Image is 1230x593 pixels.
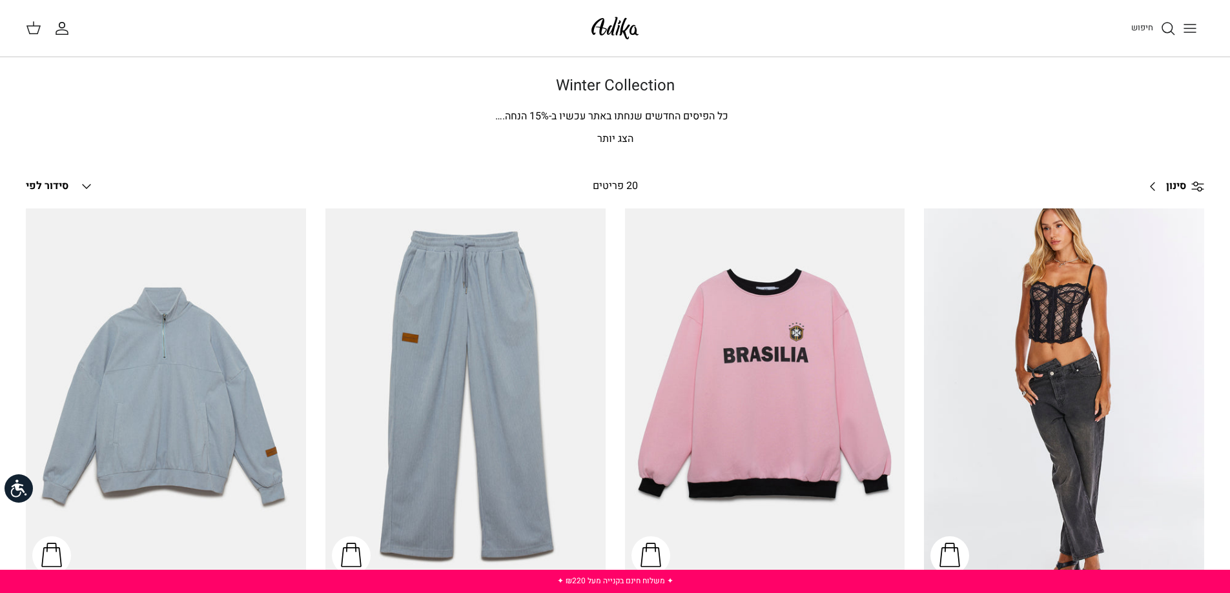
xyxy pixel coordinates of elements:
[54,21,75,36] a: החשבון שלי
[1131,21,1153,34] span: חיפוש
[26,178,68,194] span: סידור לפי
[924,208,1204,581] a: ג׳ינס All Or Nothing קריס-קרוס | BOYFRIEND
[26,172,94,201] button: סידור לפי
[557,575,673,587] a: ✦ משלוח חינם בקנייה מעל ₪220 ✦
[1131,21,1176,36] a: חיפוש
[1176,14,1204,43] button: Toggle menu
[588,13,642,43] img: Adika IL
[325,208,606,581] a: מכנסי טרנינג City strolls
[1140,171,1204,202] a: סינון
[625,208,905,581] a: סווטשירט Brazilian Kid
[163,77,1067,95] h1: Winter Collection
[1166,178,1186,195] span: סינון
[549,108,728,124] span: כל הפיסים החדשים שנחתו באתר עכשיו ב-
[26,208,306,581] a: סווטשירט City Strolls אוברסייז
[163,131,1067,148] p: הצג יותר
[479,178,751,195] div: 20 פריטים
[495,108,549,124] span: % הנחה.
[529,108,541,124] span: 15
